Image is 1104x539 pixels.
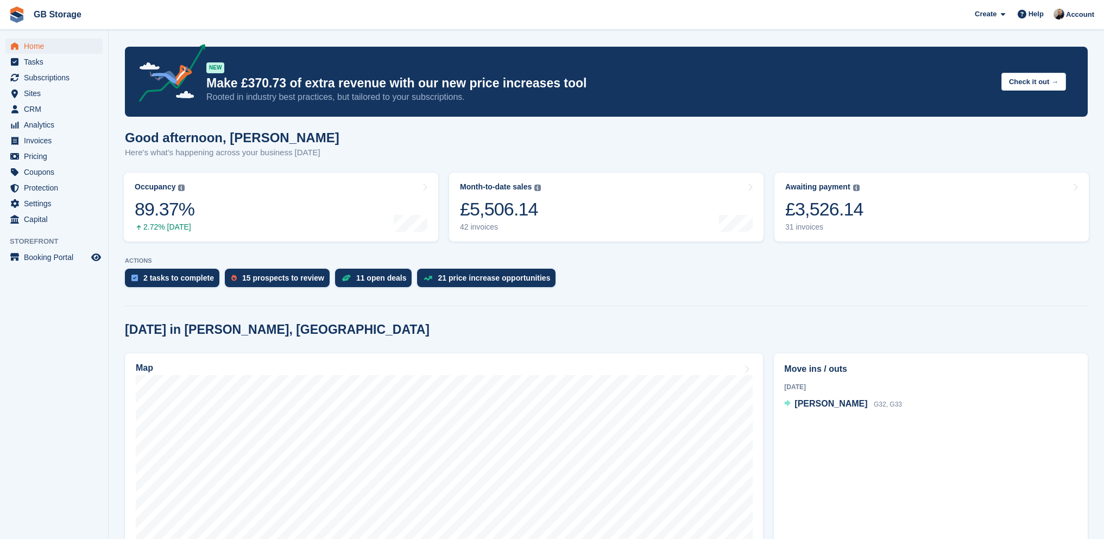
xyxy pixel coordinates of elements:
div: 89.37% [135,198,194,220]
span: Help [1029,9,1044,20]
span: Storefront [10,236,108,247]
p: ACTIONS [125,257,1088,264]
span: Tasks [24,54,89,69]
a: menu [5,212,103,227]
a: 11 open deals [335,269,418,293]
a: menu [5,164,103,180]
h1: Good afternoon, [PERSON_NAME] [125,130,339,145]
span: Invoices [24,133,89,148]
img: price_increase_opportunities-93ffe204e8149a01c8c9dc8f82e8f89637d9d84a8eef4429ea346261dce0b2c0.svg [424,276,432,281]
span: Settings [24,196,89,211]
p: Rooted in industry best practices, but tailored to your subscriptions. [206,91,993,103]
div: 2 tasks to complete [143,274,214,282]
a: menu [5,180,103,195]
span: Analytics [24,117,89,132]
a: menu [5,39,103,54]
img: icon-info-grey-7440780725fd019a000dd9b08b2336e03edf1995a4989e88bcd33f0948082b44.svg [178,185,185,191]
a: 2 tasks to complete [125,269,225,293]
span: CRM [24,102,89,117]
img: deal-1b604bf984904fb50ccaf53a9ad4b4a5d6e5aea283cecdc64d6e3604feb123c2.svg [342,274,351,282]
img: price-adjustments-announcement-icon-8257ccfd72463d97f412b2fc003d46551f7dbcb40ab6d574587a9cd5c0d94... [130,44,206,106]
img: prospect-51fa495bee0391a8d652442698ab0144808aea92771e9ea1ae160a38d050c398.svg [231,275,237,281]
a: [PERSON_NAME] G32, G33 [784,397,902,411]
a: menu [5,196,103,211]
div: 31 invoices [785,223,863,232]
img: stora-icon-8386f47178a22dfd0bd8f6a31ec36ba5ce8667c1dd55bd0f319d3a0aa187defe.svg [9,7,25,23]
img: task-75834270c22a3079a89374b754ae025e5fb1db73e45f91037f5363f120a921f8.svg [131,275,138,281]
a: menu [5,133,103,148]
div: £3,526.14 [785,198,863,220]
span: Sites [24,86,89,101]
span: Pricing [24,149,89,164]
a: GB Storage [29,5,86,23]
div: 15 prospects to review [242,274,324,282]
div: Occupancy [135,182,175,192]
p: Make £370.73 of extra revenue with our new price increases tool [206,75,993,91]
a: menu [5,117,103,132]
p: Here's what's happening across your business [DATE] [125,147,339,159]
a: Awaiting payment £3,526.14 31 invoices [774,173,1089,242]
span: Create [975,9,996,20]
span: Home [24,39,89,54]
button: Check it out → [1001,73,1066,91]
a: menu [5,54,103,69]
h2: Move ins / outs [784,363,1077,376]
span: Protection [24,180,89,195]
div: 11 open deals [356,274,407,282]
a: Month-to-date sales £5,506.14 42 invoices [449,173,764,242]
span: Capital [24,212,89,227]
div: [DATE] [784,382,1077,392]
img: icon-info-grey-7440780725fd019a000dd9b08b2336e03edf1995a4989e88bcd33f0948082b44.svg [534,185,541,191]
div: 21 price increase opportunities [438,274,550,282]
span: G32, G33 [874,401,902,408]
h2: [DATE] in [PERSON_NAME], [GEOGRAPHIC_DATA] [125,322,430,337]
span: [PERSON_NAME] [794,399,867,408]
div: 2.72% [DATE] [135,223,194,232]
h2: Map [136,363,153,373]
a: menu [5,149,103,164]
a: menu [5,102,103,117]
a: Preview store [90,251,103,264]
span: Subscriptions [24,70,89,85]
img: icon-info-grey-7440780725fd019a000dd9b08b2336e03edf1995a4989e88bcd33f0948082b44.svg [853,185,860,191]
a: 21 price increase opportunities [417,269,561,293]
a: menu [5,86,103,101]
div: £5,506.14 [460,198,541,220]
a: 15 prospects to review [225,269,335,293]
a: Occupancy 89.37% 2.72% [DATE] [124,173,438,242]
a: menu [5,70,103,85]
img: Karl Walker [1053,9,1064,20]
div: NEW [206,62,224,73]
span: Account [1066,9,1094,20]
div: 42 invoices [460,223,541,232]
span: Coupons [24,164,89,180]
a: menu [5,250,103,265]
span: Booking Portal [24,250,89,265]
div: Month-to-date sales [460,182,532,192]
div: Awaiting payment [785,182,850,192]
